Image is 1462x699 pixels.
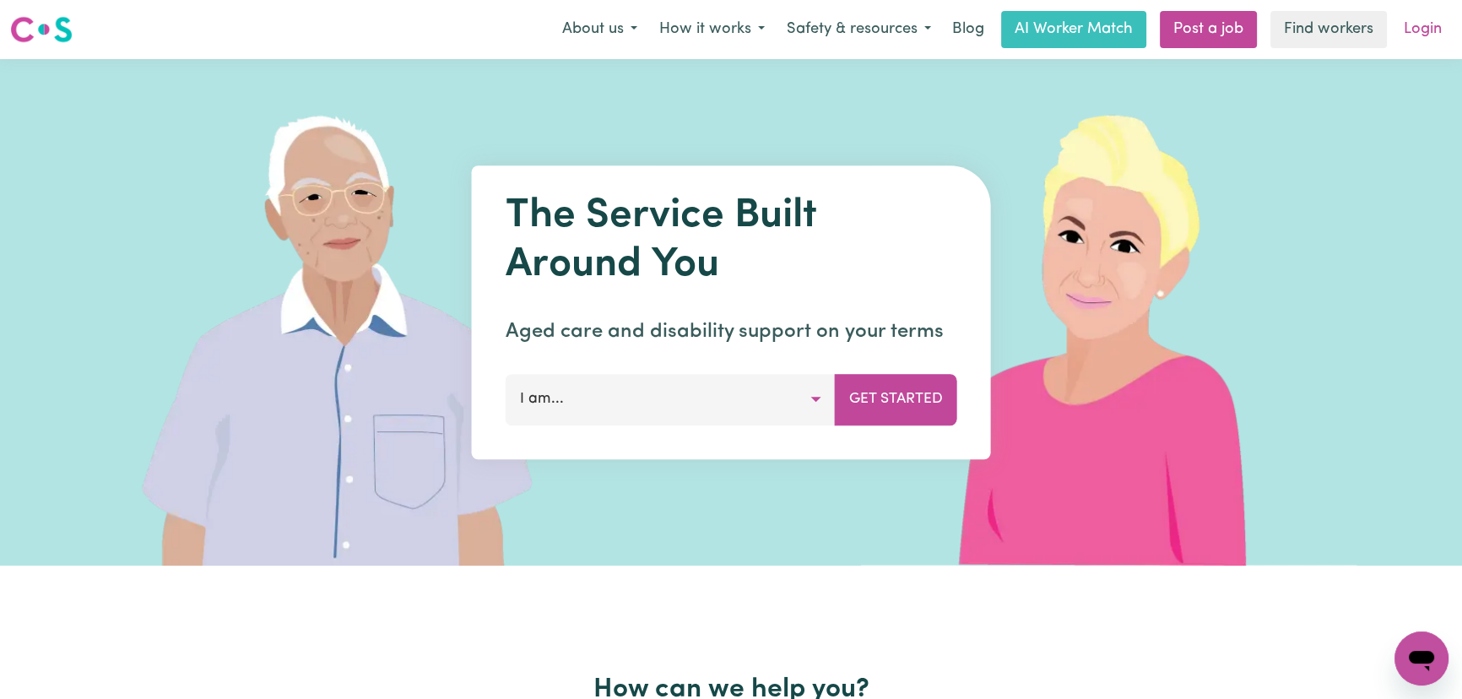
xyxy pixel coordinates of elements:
[506,317,957,347] p: Aged care and disability support on your terms
[551,12,648,47] button: About us
[942,11,994,48] a: Blog
[506,192,957,290] h1: The Service Built Around You
[835,374,957,425] button: Get Started
[1270,11,1387,48] a: Find workers
[1394,631,1448,685] iframe: Button to launch messaging window
[10,14,73,45] img: Careseekers logo
[1160,11,1257,48] a: Post a job
[1394,11,1452,48] a: Login
[648,12,776,47] button: How it works
[10,10,73,49] a: Careseekers logo
[506,374,836,425] button: I am...
[1001,11,1146,48] a: AI Worker Match
[776,12,942,47] button: Safety & resources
